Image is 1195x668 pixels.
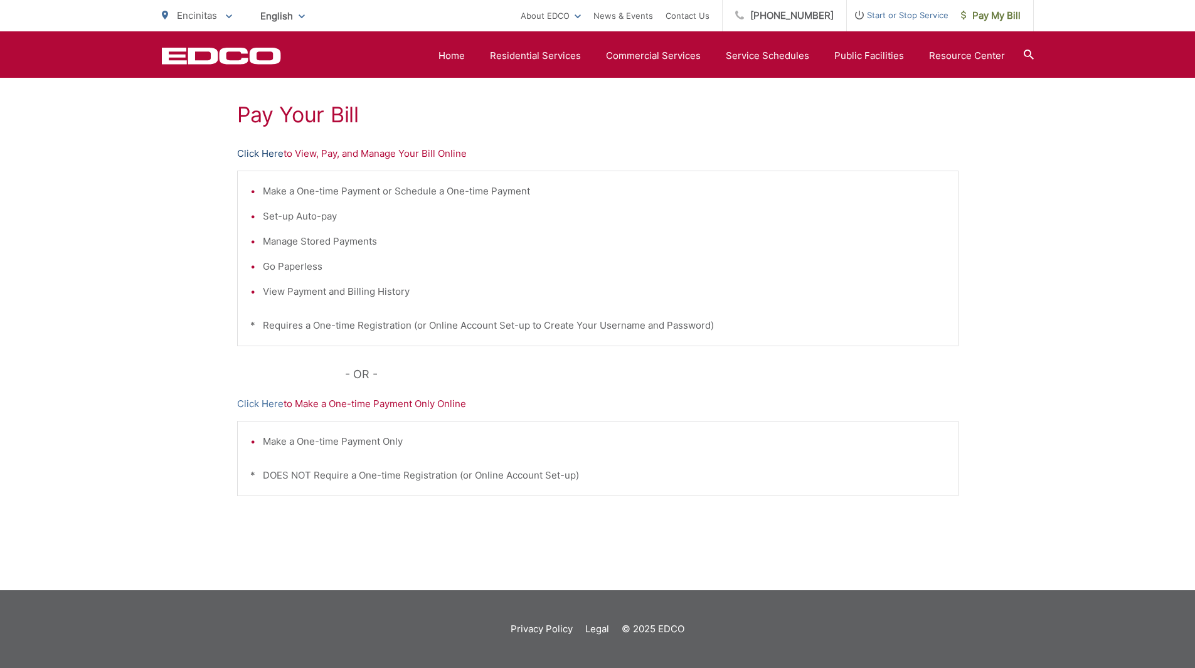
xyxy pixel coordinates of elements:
p: - OR - [345,365,959,384]
p: to View, Pay, and Manage Your Bill Online [237,146,959,161]
li: Make a One-time Payment Only [263,434,945,449]
p: * Requires a One-time Registration (or Online Account Set-up to Create Your Username and Password) [250,318,945,333]
p: * DOES NOT Require a One-time Registration (or Online Account Set-up) [250,468,945,483]
a: Contact Us [666,8,709,23]
a: Click Here [237,146,284,161]
li: Manage Stored Payments [263,234,945,249]
a: Home [438,48,465,63]
li: Set-up Auto-pay [263,209,945,224]
a: About EDCO [521,8,581,23]
span: Encinitas [177,9,217,21]
a: Click Here [237,396,284,411]
a: Service Schedules [726,48,809,63]
h1: Pay Your Bill [237,102,959,127]
li: Go Paperless [263,259,945,274]
a: Commercial Services [606,48,701,63]
p: © 2025 EDCO [622,622,684,637]
span: Pay My Bill [961,8,1021,23]
a: EDCD logo. Return to the homepage. [162,47,281,65]
span: English [251,5,314,27]
li: View Payment and Billing History [263,284,945,299]
p: to Make a One-time Payment Only Online [237,396,959,411]
li: Make a One-time Payment or Schedule a One-time Payment [263,184,945,199]
a: Resource Center [929,48,1005,63]
a: Public Facilities [834,48,904,63]
a: Legal [585,622,609,637]
a: Residential Services [490,48,581,63]
a: News & Events [593,8,653,23]
a: Privacy Policy [511,622,573,637]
